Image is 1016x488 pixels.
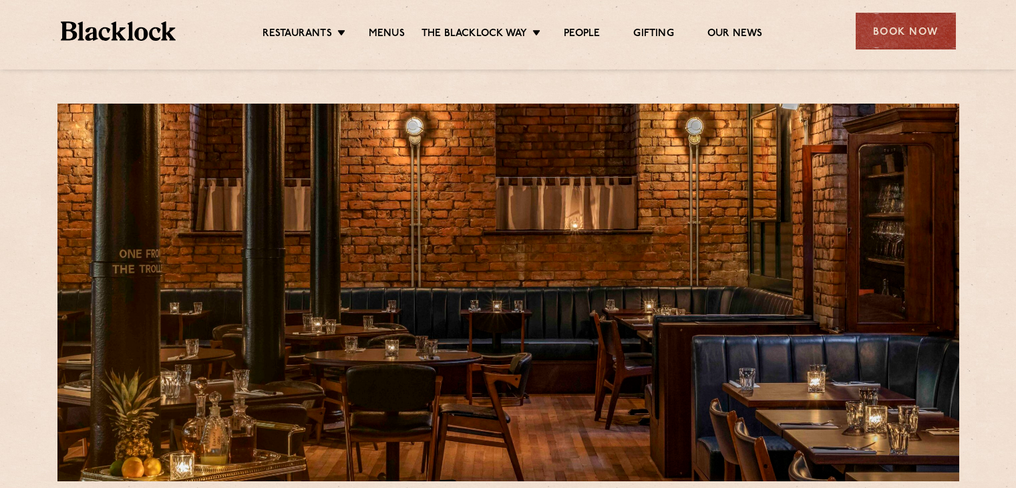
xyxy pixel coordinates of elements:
[633,27,673,42] a: Gifting
[369,27,405,42] a: Menus
[856,13,956,49] div: Book Now
[707,27,763,42] a: Our News
[61,21,176,41] img: BL_Textured_Logo-footer-cropped.svg
[263,27,332,42] a: Restaurants
[564,27,600,42] a: People
[421,27,527,42] a: The Blacklock Way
